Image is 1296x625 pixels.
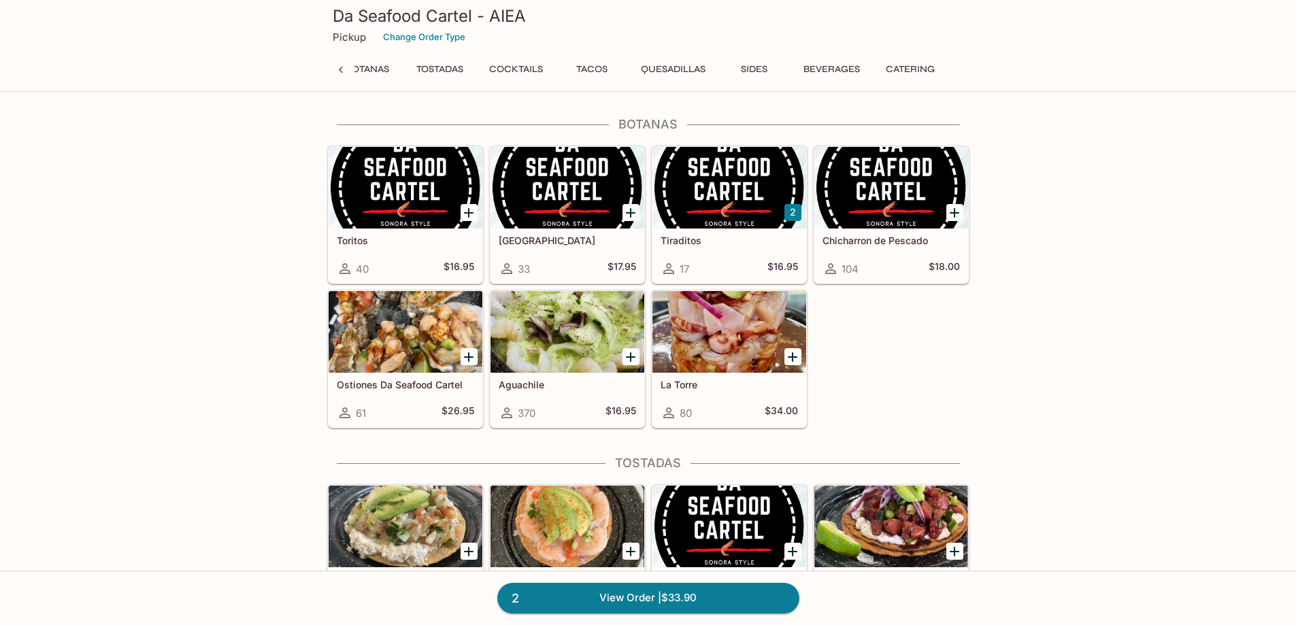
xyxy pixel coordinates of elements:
button: Add Aguachile [622,348,639,365]
h5: $16.95 [605,405,636,421]
h5: $16.95 [444,260,474,277]
p: Pickup [333,31,366,44]
h5: Tiraditos [661,235,798,246]
button: Tacos [561,60,622,79]
div: Chipilon [491,147,644,229]
span: 33 [518,263,530,275]
div: La Torre [652,291,806,373]
button: Tostadas [409,60,471,79]
h5: $18.00 [929,260,960,277]
h4: Tostadas [327,456,969,471]
h5: $34.00 [765,405,798,421]
span: 370 [518,407,535,420]
span: 17 [680,263,689,275]
span: 40 [356,263,369,275]
button: Catering [878,60,942,79]
button: Change Order Type [377,27,471,48]
button: Add Ostiones Da Seafood Cartel [461,348,478,365]
h5: Aguachile [499,379,636,390]
button: Botanas [337,60,398,79]
a: La Torre80$34.00 [652,290,807,428]
button: Quesadillas [633,60,713,79]
div: Tostada de Atun [814,486,968,567]
button: Add Tiraditos [784,204,801,221]
button: Add Da OG Tostada [461,543,478,560]
button: Add Tostada de Atun [946,543,963,560]
button: Beverages [796,60,867,79]
h4: Botanas [327,117,969,132]
a: Tostada de Atun552$14.95 [814,485,969,622]
div: Tiraditos [652,147,806,229]
a: Toritos40$16.95 [328,146,483,284]
div: Da OG Tostada [329,486,482,567]
button: Add Chicharron de Pescado [946,204,963,221]
h5: [GEOGRAPHIC_DATA] [499,235,636,246]
h3: Da Seafood Cartel - AIEA [333,5,964,27]
button: Sides [724,60,785,79]
div: Aguachile [491,291,644,373]
button: Add Tostada de Camaron Cocido [622,543,639,560]
h5: Toritos [337,235,474,246]
div: Ostiones Da Seafood Cartel [329,291,482,373]
div: Toritos [329,147,482,229]
a: Aguachile370$16.95 [490,290,645,428]
span: 61 [356,407,366,420]
div: Chicharron de Pescado [814,147,968,229]
a: 2View Order |$33.90 [497,583,799,613]
h5: $17.95 [608,260,636,277]
a: Chicharron de Pescado104$18.00 [814,146,969,284]
a: Da OG Tostada876$11.95 [328,485,483,622]
h5: $26.95 [442,405,474,421]
button: Add Tostada Embarazada [784,543,801,560]
h5: Chicharron de Pescado [823,235,960,246]
a: Tostada Embarazada56$19.95 [652,485,807,622]
a: Ostiones Da Seafood Cartel61$26.95 [328,290,483,428]
a: [GEOGRAPHIC_DATA]33$17.95 [490,146,645,284]
span: 2 [503,589,527,608]
span: 104 [842,263,859,275]
button: Cocktails [482,60,550,79]
h5: La Torre [661,379,798,390]
button: Add La Torre [784,348,801,365]
h5: $16.95 [767,260,798,277]
a: Tiraditos17$16.95 [652,146,807,284]
span: 80 [680,407,692,420]
button: Add Chipilon [622,204,639,221]
a: Tostada de Camaron Cocido121$13.95 [490,485,645,622]
button: Add Toritos [461,204,478,221]
div: Tostada de Camaron Cocido [491,486,644,567]
div: Tostada Embarazada [652,486,806,567]
h5: Ostiones Da Seafood Cartel [337,379,474,390]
